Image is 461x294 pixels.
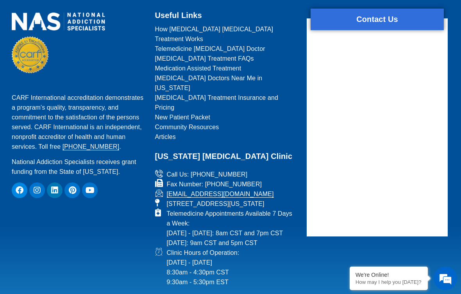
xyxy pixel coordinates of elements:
[155,73,297,93] a: [MEDICAL_DATA] Doctors Near Me in [US_STATE]
[155,179,297,189] a: Fax Number: [PHONE_NUMBER]
[155,112,297,122] a: New Patient Packet
[155,24,297,44] a: How [MEDICAL_DATA] [MEDICAL_DATA] Treatment Works
[165,209,297,248] span: Telemedicine Appointments Available 7 Days a Week: [DATE] - [DATE]: 8am CST and 7pm CST [DATE]: 9...
[155,44,297,54] a: Telemedicine [MEDICAL_DATA] Doctor
[155,54,254,63] span: [MEDICAL_DATA] Treatment FAQs
[155,132,176,142] span: Articles
[128,4,147,23] div: Minimize live chat window
[9,40,20,52] div: Navigation go back
[165,199,264,209] span: [STREET_ADDRESS][US_STATE]
[155,122,297,132] a: Community Resources
[165,179,262,189] span: Fax Number: [PHONE_NUMBER]
[155,93,297,112] a: [MEDICAL_DATA] Treatment Insurance and Pricing
[311,13,444,26] h2: Contact Us
[12,157,145,177] p: National Addiction Specialists receives grant funding from the State of [US_STATE].
[12,13,105,30] img: national addiction specialists online suboxone doctors clinic for opioid addiction treatment
[155,54,297,63] a: [MEDICAL_DATA] Treatment FAQs
[155,63,241,73] span: Medication Assisted Treatment
[155,63,297,73] a: Medication Assisted Treatment
[155,122,219,132] span: Community Resources
[45,99,108,178] span: We're online!
[155,132,297,142] a: Articles
[356,272,422,278] div: We're Online!
[155,112,210,122] span: New Patient Packet
[12,36,48,73] img: CARF Seal
[155,44,265,54] span: Telemedicine [MEDICAL_DATA] Doctor
[165,170,248,179] span: Call Us: [PHONE_NUMBER]
[356,279,422,285] p: How may I help you today?
[12,93,145,152] p: CARF International accreditation demonstrates a program’s quality, transparency, and commitment t...
[155,170,297,179] a: Call Us: [PHONE_NUMBER]
[4,214,149,241] textarea: Type your message and hit 'Enter'
[307,18,448,236] div: form widget
[155,150,297,163] h2: [US_STATE] [MEDICAL_DATA] Clinic
[165,248,239,287] span: Clinic Hours of Operation: [DATE] - [DATE] 8:30am - 4:30pm CST 9:30am - 5:30pm EST
[52,41,143,51] div: Chat with us now
[155,9,297,22] h2: Useful Links
[307,38,448,234] iframe: website contact us form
